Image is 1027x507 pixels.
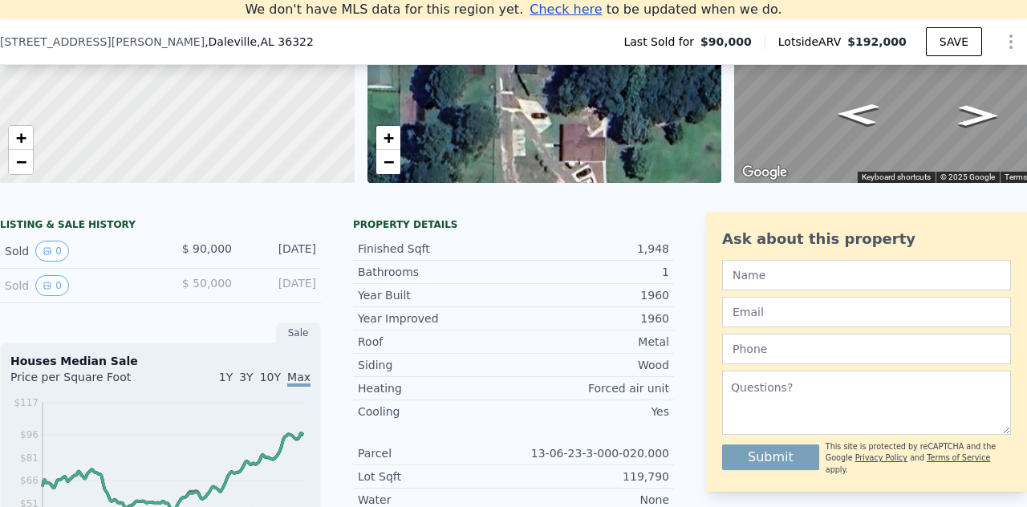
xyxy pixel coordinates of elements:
[623,34,700,50] span: Last Sold for
[862,172,931,183] button: Keyboard shortcuts
[205,34,314,50] span: , Daleville
[826,441,1011,476] div: This site is protected by reCAPTCHA and the Google and apply.
[219,371,233,383] span: 1Y
[513,380,669,396] div: Forced air unit
[738,162,791,183] a: Open this area in Google Maps (opens a new window)
[513,357,669,373] div: Wood
[940,172,995,181] span: © 2025 Google
[855,453,907,462] a: Privacy Policy
[513,468,669,485] div: 119,790
[358,404,513,420] div: Cooling
[941,100,1014,131] path: Go South
[5,275,148,296] div: Sold
[358,334,513,350] div: Roof
[818,98,897,130] path: Go North
[847,35,907,48] span: $192,000
[358,310,513,327] div: Year Improved
[16,152,26,172] span: −
[182,242,232,255] span: $ 90,000
[383,152,393,172] span: −
[722,444,819,470] button: Submit
[513,404,669,420] div: Yes
[16,128,26,148] span: +
[20,475,39,486] tspan: $66
[20,452,39,464] tspan: $81
[5,241,148,262] div: Sold
[9,126,33,150] a: Zoom in
[35,241,69,262] button: View historical data
[778,34,847,50] span: Lotside ARV
[358,241,513,257] div: Finished Sqft
[35,275,69,296] button: View historical data
[245,241,316,262] div: [DATE]
[276,322,321,343] div: Sale
[376,126,400,150] a: Zoom in
[358,468,513,485] div: Lot Sqft
[20,429,39,440] tspan: $96
[513,241,669,257] div: 1,948
[513,310,669,327] div: 1960
[722,260,1011,290] input: Name
[738,162,791,183] img: Google
[722,334,1011,364] input: Phone
[260,371,281,383] span: 10Y
[358,445,513,461] div: Parcel
[245,275,316,296] div: [DATE]
[513,264,669,280] div: 1
[239,371,253,383] span: 3Y
[722,297,1011,327] input: Email
[995,26,1027,58] button: Show Options
[358,287,513,303] div: Year Built
[926,27,982,56] button: SAVE
[513,334,669,350] div: Metal
[358,380,513,396] div: Heating
[9,150,33,174] a: Zoom out
[513,287,669,303] div: 1960
[10,353,311,369] div: Houses Median Sale
[376,150,400,174] a: Zoom out
[257,35,314,48] span: , AL 36322
[513,445,669,461] div: 13-06-23-3-000-020.000
[182,277,232,290] span: $ 50,000
[287,371,311,387] span: Max
[1005,172,1027,181] a: Terms (opens in new tab)
[383,128,393,148] span: +
[358,264,513,280] div: Bathrooms
[700,34,752,50] span: $90,000
[353,218,674,231] div: Property details
[722,228,1011,250] div: Ask about this property
[530,2,602,17] span: Check here
[927,453,990,462] a: Terms of Service
[358,357,513,373] div: Siding
[14,397,39,408] tspan: $117
[10,369,160,395] div: Price per Square Foot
